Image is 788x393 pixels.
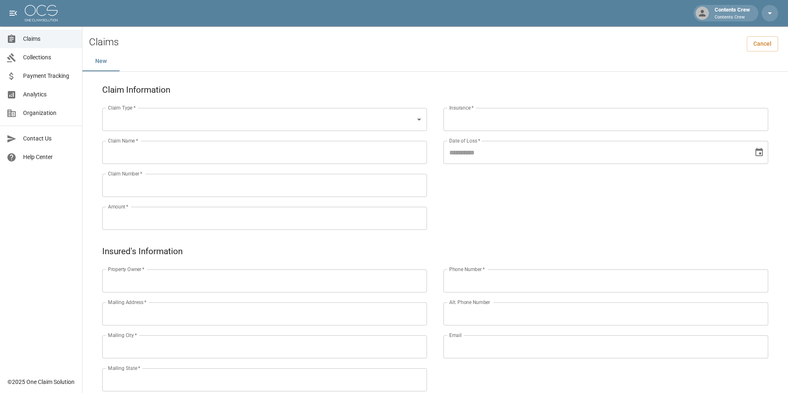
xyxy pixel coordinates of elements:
a: Cancel [747,36,778,51]
span: Contact Us [23,134,75,143]
label: Property Owner [108,266,145,273]
label: Date of Loss [449,137,480,144]
div: Contents Crew [711,6,753,21]
span: Help Center [23,153,75,161]
span: Collections [23,53,75,62]
div: © 2025 One Claim Solution [7,378,75,386]
span: Claims [23,35,75,43]
label: Mailing State [108,365,140,372]
label: Claim Number [108,170,142,177]
button: Choose date [751,144,767,161]
button: New [82,51,120,71]
label: Claim Name [108,137,138,144]
button: open drawer [5,5,21,21]
label: Alt. Phone Number [449,299,490,306]
h2: Claims [89,36,119,48]
label: Amount [108,203,129,210]
label: Insurance [449,104,474,111]
span: Analytics [23,90,75,99]
span: Payment Tracking [23,72,75,80]
span: Organization [23,109,75,117]
label: Email [449,332,462,339]
label: Mailing Address [108,299,146,306]
label: Claim Type [108,104,136,111]
img: ocs-logo-white-transparent.png [25,5,58,21]
p: Contents Crew [715,14,750,21]
label: Phone Number [449,266,485,273]
div: dynamic tabs [82,51,788,71]
label: Mailing City [108,332,137,339]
